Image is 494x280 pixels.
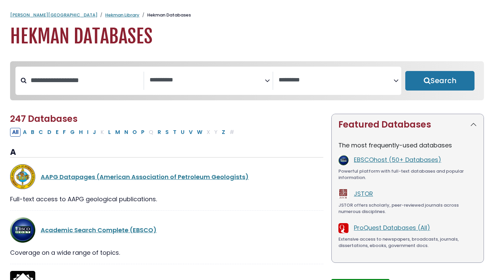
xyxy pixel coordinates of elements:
div: Extensive access to newspapers, broadcasts, journals, dissertations, ebooks, government docs. [338,236,477,249]
a: JSTOR [354,189,373,198]
button: Filter Results J [91,128,98,137]
nav: breadcrumb [10,12,484,19]
button: Filter Results W [195,128,204,137]
textarea: Search [279,77,394,84]
button: All [10,128,20,137]
button: Filter Results M [113,128,122,137]
div: Coverage on a wide range of topics. [10,248,323,257]
a: ProQuest Databases (All) [354,223,430,232]
a: EBSCOhost (50+ Databases) [354,155,441,164]
h1: Hekman Databases [10,25,484,48]
button: Filter Results V [187,128,195,137]
a: AAPG Datapages (American Association of Petroleum Geologists) [41,173,249,181]
li: Hekman Databases [139,12,191,19]
button: Filter Results Z [220,128,227,137]
button: Filter Results I [85,128,90,137]
div: Powerful platform with full-text databases and popular information. [338,168,477,181]
button: Filter Results A [21,128,29,137]
button: Filter Results U [179,128,187,137]
div: Alpha-list to filter by first letter of database name [10,128,237,136]
nav: Search filters [10,61,484,100]
button: Filter Results O [130,128,139,137]
button: Filter Results T [171,128,178,137]
a: Academic Search Complete (EBSCO) [41,226,157,234]
a: Hekman Library [105,12,139,18]
p: The most frequently-used databases [338,141,477,150]
div: JSTOR offers scholarly, peer-reviewed journals across numerous disciplines. [338,202,477,215]
button: Submit for Search Results [405,71,475,91]
button: Filter Results F [61,128,68,137]
button: Filter Results N [122,128,130,137]
button: Filter Results B [29,128,36,137]
button: Filter Results L [106,128,113,137]
button: Filter Results D [45,128,53,137]
button: Filter Results G [68,128,77,137]
button: Filter Results S [163,128,171,137]
button: Filter Results C [37,128,45,137]
div: Full-text access to AAPG geological publications. [10,195,323,204]
a: [PERSON_NAME][GEOGRAPHIC_DATA] [10,12,97,18]
button: Filter Results R [156,128,163,137]
span: 247 Databases [10,113,78,125]
button: Filter Results E [54,128,60,137]
button: Featured Databases [332,114,484,135]
h3: A [10,147,323,157]
button: Filter Results P [139,128,147,137]
input: Search database by title or keyword [27,75,143,86]
textarea: Search [150,77,264,84]
button: Filter Results H [77,128,85,137]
